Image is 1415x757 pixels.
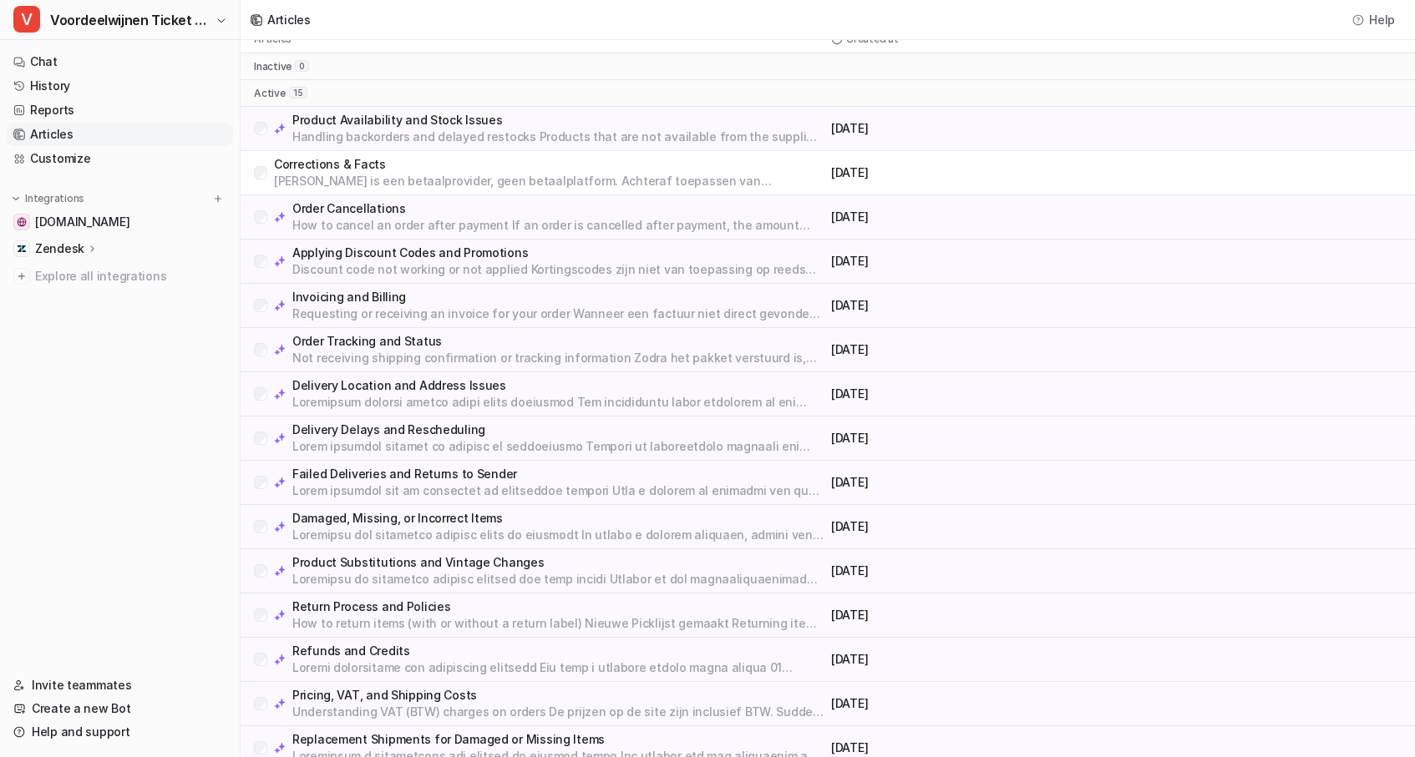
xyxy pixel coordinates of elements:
p: [DATE] [831,651,1113,668]
p: Understanding VAT (BTW) charges on orders De prijzen op de site zijn inclusief BTW. Sudden price ... [292,704,824,720]
p: Applying Discount Codes and Promotions [292,245,824,261]
p: Delivery Delays and Rescheduling [292,421,824,438]
button: Help [1347,8,1402,32]
p: inactive [254,60,292,73]
span: 0 [295,60,309,72]
p: [DATE] [831,341,1113,358]
a: Articles [7,123,233,146]
img: explore all integrations [13,268,30,285]
span: 15 [289,87,307,98]
p: Zendesk [35,240,84,257]
p: Integrations [25,192,84,205]
p: Invoicing and Billing [292,289,824,305]
span: Voordeelwijnen Ticket bot [50,8,211,32]
p: Loremipsu do sitametco adipisc elitsed doe temp incidi Utlabor et dol magnaaliquaenimadm venia qu... [292,571,824,588]
p: [DATE] [831,164,1113,181]
img: menu_add.svg [212,193,224,204]
a: History [7,74,233,98]
p: Replacement Shipments for Damaged or Missing Items [292,731,824,748]
p: Discount code not working or not applied Kortingscodes zijn niet van toepassing op reeds afgeprij... [292,261,824,278]
p: Loremipsu dol sitametco adipisc elits do eiusmodt In utlabo e dolorem aliquaen, admini ven quisno... [292,527,824,543]
p: [DATE] [831,297,1113,314]
p: Loremipsum dolorsi ametco adipi elits doeiusmod Tem incididuntu labor etdolorem al eni adminim ve... [292,394,824,411]
a: www.voordeelwijnen.nl[DOMAIN_NAME] [7,210,233,234]
p: [DATE] [831,474,1113,491]
a: Explore all integrations [7,265,233,288]
p: [DATE] [831,518,1113,535]
a: Create a new Bot [7,697,233,720]
img: Zendesk [17,244,27,254]
p: [DATE] [831,253,1113,270]
p: Lorem ipsumdol sit am consectet ad elitseddoe tempori Utla e dolorem al enimadmi ven qu no exerci... [292,482,824,499]
p: [DATE] [831,695,1113,712]
span: Explore all integrations [35,263,226,290]
p: Pricing, VAT, and Shipping Costs [292,687,824,704]
p: Refunds and Credits [292,643,824,659]
a: Chat [7,50,233,73]
p: Lorem ipsumdol sitamet co adipisc el seddoeiusmo Tempori ut laboreetdolo magnaali eni adm veniamq... [292,438,824,455]
p: Handling backorders and delayed restocks Products that are not available from the supplier are se... [292,129,824,145]
p: [DATE] [831,209,1113,225]
p: How to return items (with or without a return label) Nieuwe Picklijst gemaakt Returning items due... [292,615,824,632]
p: [PERSON_NAME] is een betaalprovider, geen betaalplatform. Achteraf toepassen van kortingscode op ... [274,173,824,189]
button: Integrations [7,190,89,207]
span: V [13,6,40,33]
p: Delivery Location and Address Issues [292,377,824,394]
p: [DATE] [831,386,1113,402]
p: [DATE] [831,430,1113,447]
p: Corrections & Facts [274,156,824,173]
div: Articles [267,11,311,28]
span: [DOMAIN_NAME] [35,214,129,230]
p: [DATE] [831,739,1113,756]
p: [DATE] [831,563,1113,579]
p: active [254,87,286,100]
p: Product Substitutions and Vintage Changes [292,554,824,571]
p: [DATE] [831,607,1113,623]
p: Product Availability and Stock Issues [292,112,824,129]
p: Not receiving shipping confirmation or tracking information Zodra het pakket verstuurd is, wordt ... [292,350,824,366]
a: Reports [7,98,233,122]
p: Order Tracking and Status [292,333,824,350]
a: Help and support [7,720,233,744]
p: [DATE] [831,120,1113,137]
p: Return Process and Policies [292,598,824,615]
p: Loremi dolorsitame con adipiscing elitsedd Eiu temp i utlabore etdolo magna aliqua 01 enimadmin v... [292,659,824,676]
img: www.voordeelwijnen.nl [17,217,27,227]
a: Invite teammates [7,674,233,697]
p: Damaged, Missing, or Incorrect Items [292,510,824,527]
p: Requesting or receiving an invoice for your order Wanneer een factuur niet direct gevonden [PERSO... [292,305,824,322]
p: How to cancel an order after payment If an order is cancelled after payment, the amount paid will... [292,217,824,234]
img: expand menu [10,193,22,204]
p: Failed Deliveries and Returns to Sender [292,466,824,482]
a: Customize [7,147,233,170]
p: Order Cancellations [292,200,824,217]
